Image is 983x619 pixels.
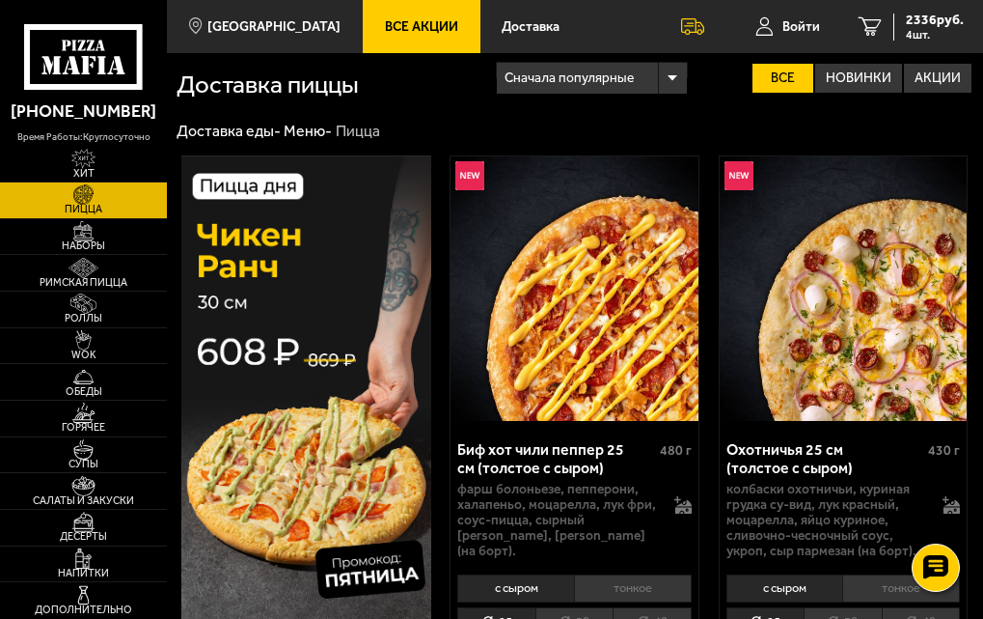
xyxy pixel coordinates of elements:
[726,482,933,559] p: колбаски охотничьи, куриная грудка су-вид, лук красный, моцарелла, яйцо куриное, сливочно-чесночн...
[457,575,574,602] li: с сыром
[726,440,924,477] div: Охотничья 25 см (толстое с сыром)
[906,14,964,27] span: 2336 руб.
[451,156,697,421] a: НовинкаБиф хот чили пеппер 25 см (толстое с сыром)
[842,575,960,602] li: тонкое
[720,156,967,421] a: НовинкаОхотничья 25 см (толстое с сыром)
[457,482,664,559] p: фарш болоньезе, пепперони, халапеньо, моцарелла, лук фри, соус-пицца, сырный [PERSON_NAME], [PERS...
[385,20,458,34] span: Все Акции
[928,442,960,459] span: 430 г
[574,575,692,602] li: тонкое
[284,122,332,140] a: Меню-
[724,161,753,190] img: Новинка
[726,575,843,602] li: с сыром
[815,64,902,93] label: Новинки
[451,156,697,421] img: Биф хот чили пеппер 25 см (толстое с сыром)
[177,72,495,98] h1: Доставка пиццы
[455,161,484,190] img: Новинка
[336,122,380,142] div: Пицца
[904,64,971,93] label: Акции
[207,20,341,34] span: [GEOGRAPHIC_DATA]
[177,122,281,140] a: Доставка еды-
[782,20,820,34] span: Войти
[505,60,634,97] span: Сначала популярные
[720,156,967,421] img: Охотничья 25 см (толстое с сыром)
[752,64,813,93] label: Все
[660,442,692,459] span: 480 г
[906,29,964,41] span: 4 шт.
[502,20,560,34] span: Доставка
[457,440,655,477] div: Биф хот чили пеппер 25 см (толстое с сыром)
